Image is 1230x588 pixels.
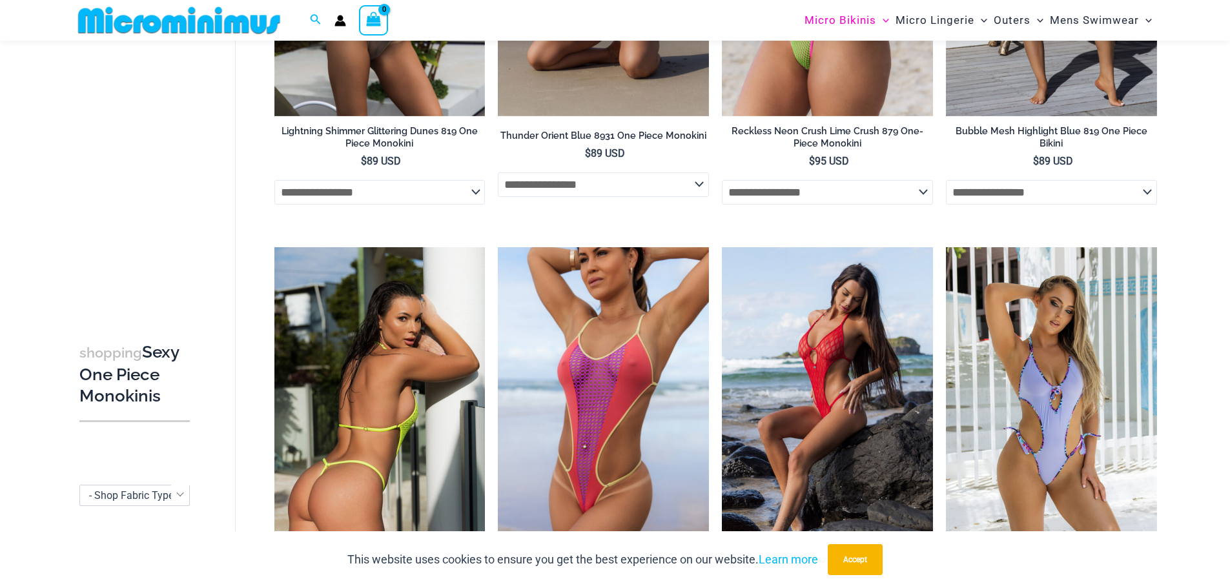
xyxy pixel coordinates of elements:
bdi: 95 USD [809,155,849,167]
img: Crystal Waves Red 819 One Piece 04 [722,247,933,563]
img: Bubble Mesh Highlight Yellow 819 One Piece 06 [274,247,486,563]
a: Reckless Neon Crush Lime Crush 879 One-Piece Monokini [722,125,933,154]
h2: Reckless Neon Crush Lime Crush 879 One-Piece Monokini [722,125,933,149]
span: $ [361,155,367,167]
span: - Shop Fabric Type [80,485,189,505]
span: Outers [994,4,1030,37]
h2: Bubble Mesh Highlight Blue 819 One Piece Bikini [946,125,1157,149]
bdi: 89 USD [361,155,401,167]
span: shopping [79,345,142,361]
span: Mens Swimwear [1050,4,1139,37]
nav: Site Navigation [799,2,1158,39]
bdi: 89 USD [585,147,625,159]
h2: Lightning Shimmer Glittering Dunes 819 One Piece Monokini [274,125,486,149]
h3: Sexy One Piece Monokinis [79,341,190,407]
a: Bubble Mesh Highlight Blue 819 One Piece Bikini [946,125,1157,154]
img: MM SHOP LOGO FLAT [73,6,285,35]
span: $ [585,147,591,159]
span: Menu Toggle [1030,4,1043,37]
h2: Thunder Orient Blue 8931 One Piece Monokini [498,130,709,142]
a: OutersMenu ToggleMenu Toggle [990,4,1047,37]
a: Mens SwimwearMenu ToggleMenu Toggle [1047,4,1155,37]
a: Account icon link [334,15,346,26]
iframe: TrustedSite Certified [79,43,196,301]
span: Menu Toggle [876,4,889,37]
a: Havana Club Purple Multi 820 One Piece 01Havana Club Purple Multi 820 One Piece 03Havana Club Pur... [946,247,1157,563]
span: $ [1033,155,1039,167]
span: Micro Bikinis [805,4,876,37]
a: Micro LingerieMenu ToggleMenu Toggle [892,4,990,37]
span: Menu Toggle [974,4,987,37]
a: That Summer Heat Wave 875 One Piece Monokini 10That Summer Heat Wave 875 One Piece Monokini 12Tha... [498,247,709,563]
p: This website uses cookies to ensure you get the best experience on our website. [347,550,818,569]
img: That Summer Heat Wave 875 One Piece Monokini 10 [498,247,709,563]
a: Bubble Mesh Highlight Yellow 819 One Piece 02Bubble Mesh Highlight Yellow 819 One Piece 06Bubble ... [274,247,486,563]
span: - Shop Fabric Type [89,489,174,502]
a: View Shopping Cart, empty [359,5,389,35]
img: Havana Club Purple Multi 820 One Piece 01 [946,247,1157,563]
a: Thunder Orient Blue 8931 One Piece Monokini [498,130,709,147]
a: Crystal Waves Red 819 One Piece 04Crystal Waves Red 819 One Piece 03Crystal Waves Red 819 One Pie... [722,247,933,563]
span: Micro Lingerie [896,4,974,37]
span: $ [809,155,815,167]
a: Lightning Shimmer Glittering Dunes 819 One Piece Monokini [274,125,486,154]
span: Menu Toggle [1139,4,1152,37]
a: Learn more [759,553,818,566]
button: Accept [828,544,883,575]
a: Search icon link [310,12,322,28]
a: Micro BikinisMenu ToggleMenu Toggle [801,4,892,37]
span: - Shop Fabric Type [79,485,190,506]
bdi: 89 USD [1033,155,1073,167]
